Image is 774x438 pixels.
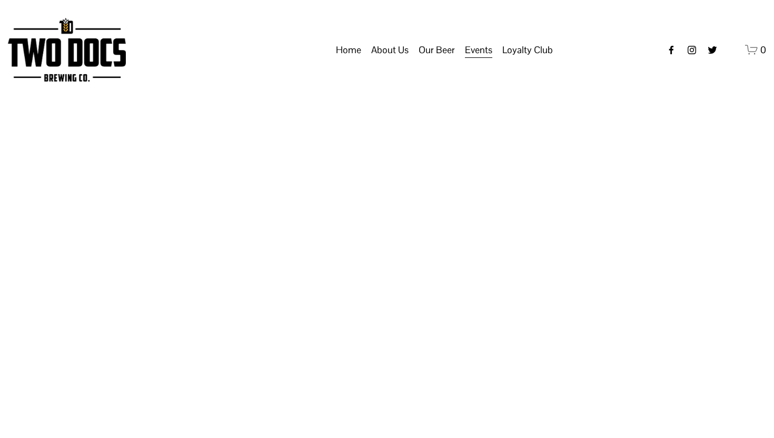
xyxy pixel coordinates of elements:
[465,41,492,59] span: Events
[419,41,455,59] span: Our Beer
[502,41,553,59] span: Loyalty Club
[687,45,697,55] a: instagram-unauth
[502,40,553,60] a: folder dropdown
[371,40,409,60] a: folder dropdown
[8,18,126,82] img: Two Docs Brewing Co.
[419,40,455,60] a: folder dropdown
[745,43,767,56] a: 0 items in cart
[707,45,718,55] a: twitter-unauth
[666,45,677,55] a: Facebook
[760,44,766,56] span: 0
[336,40,361,60] a: Home
[465,40,492,60] a: folder dropdown
[371,41,409,59] span: About Us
